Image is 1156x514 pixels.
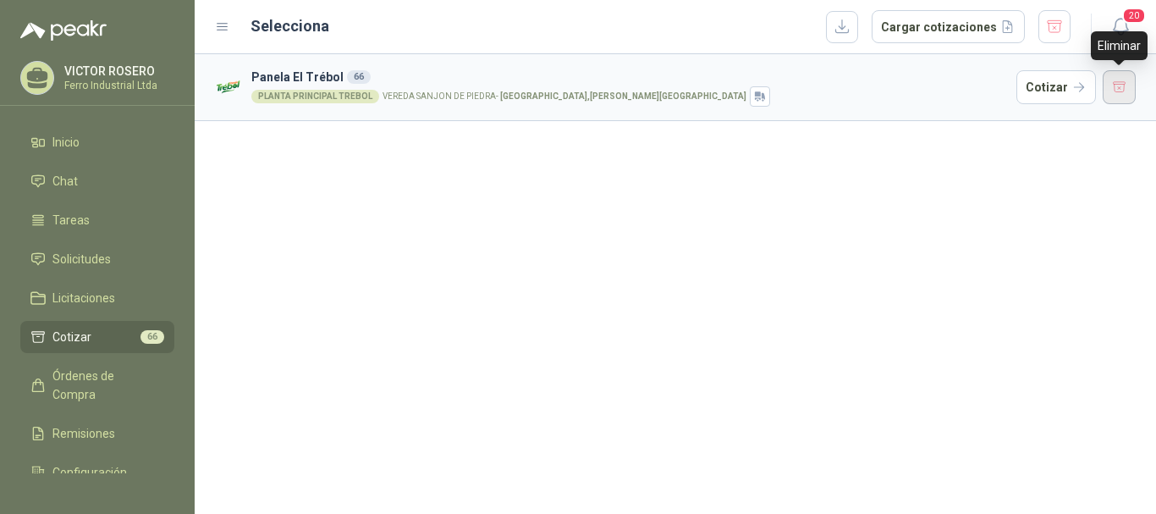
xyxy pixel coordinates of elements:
[383,92,746,101] p: VEREDA SANJON DE PIEDRA -
[251,68,1010,86] h3: Panela El Trébol
[1091,31,1148,60] div: Eliminar
[52,172,78,191] span: Chat
[52,250,111,268] span: Solicitudes
[52,328,91,346] span: Cotizar
[500,91,746,101] strong: [GEOGRAPHIC_DATA] , [PERSON_NAME][GEOGRAPHIC_DATA]
[20,282,174,314] a: Licitaciones
[20,243,174,275] a: Solicitudes
[1105,12,1136,42] button: 20
[251,90,379,103] div: PLANTA PRINCIPAL TREBOL
[347,70,371,84] div: 66
[52,424,115,443] span: Remisiones
[140,330,164,344] span: 66
[52,367,158,404] span: Órdenes de Compra
[20,321,174,353] a: Cotizar66
[20,456,174,489] a: Configuración
[52,133,80,152] span: Inicio
[1016,70,1096,104] button: Cotizar
[20,165,174,197] a: Chat
[20,417,174,450] a: Remisiones
[215,73,245,102] img: Company Logo
[52,289,115,307] span: Licitaciones
[52,463,127,482] span: Configuración
[20,360,174,411] a: Órdenes de Compra
[64,65,170,77] p: VICTOR ROSERO
[1122,8,1146,24] span: 20
[872,10,1025,44] button: Cargar cotizaciones
[52,211,90,229] span: Tareas
[250,14,329,38] h2: Selecciona
[20,126,174,158] a: Inicio
[64,80,170,91] p: Ferro Industrial Ltda
[20,204,174,236] a: Tareas
[20,20,107,41] img: Logo peakr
